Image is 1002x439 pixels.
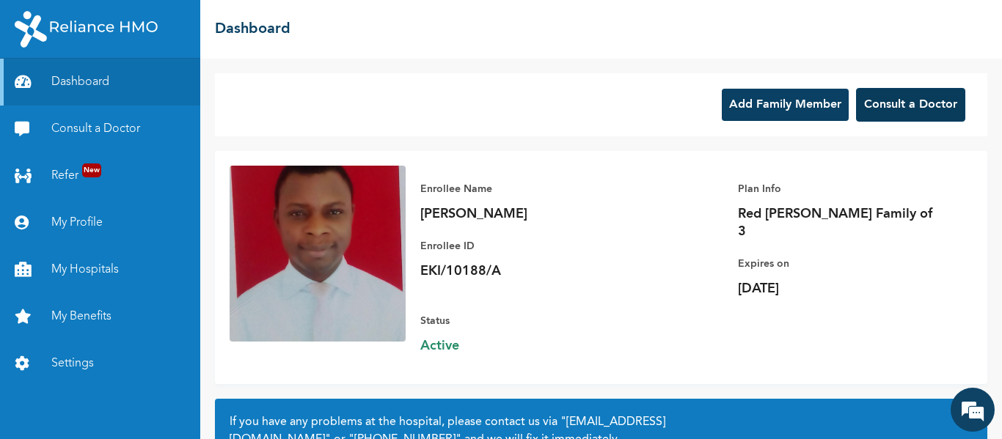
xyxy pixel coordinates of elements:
[738,280,943,298] p: [DATE]
[420,180,626,198] p: Enrollee Name
[420,337,626,355] span: Active
[420,237,626,255] p: Enrollee ID
[420,312,626,330] p: Status
[420,262,626,280] p: EKI/10188/A
[722,89,849,121] button: Add Family Member
[738,180,943,198] p: Plan Info
[230,166,406,342] img: Enrollee
[82,163,101,177] span: New
[856,88,965,122] button: Consult a Doctor
[420,205,626,223] p: [PERSON_NAME]
[15,11,158,48] img: RelianceHMO's Logo
[738,205,943,240] p: Red [PERSON_NAME] Family of 3
[215,18,290,40] h2: Dashboard
[738,255,943,273] p: Expires on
